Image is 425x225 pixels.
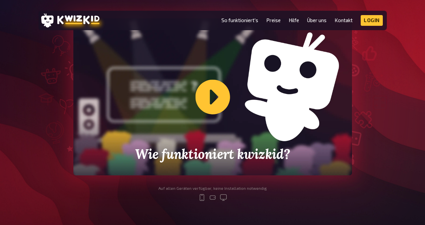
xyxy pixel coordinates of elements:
[129,147,296,162] h2: Wie funktioniert kwizkid?
[219,193,227,202] svg: desktop
[198,193,206,202] svg: mobile
[289,17,299,23] a: Hilfe
[307,17,327,23] a: Über uns
[158,186,267,191] div: Auf allen Geräten verfügbar, keine Installation notwendig
[266,17,281,23] a: Preise
[361,15,383,26] a: Login
[335,17,353,23] a: Kontakt
[209,193,217,202] svg: tablet
[221,17,258,23] a: So funktioniert's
